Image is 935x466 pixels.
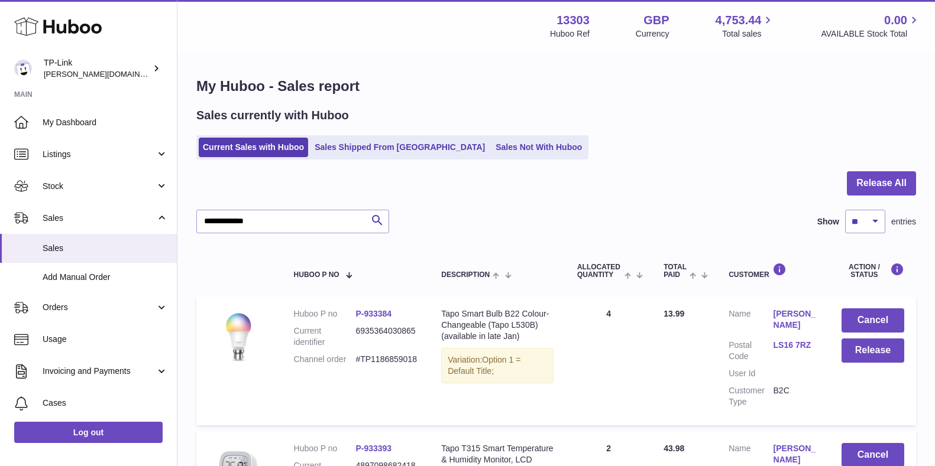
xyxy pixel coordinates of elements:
span: My Dashboard [43,117,168,128]
a: Current Sales with Huboo [199,138,308,157]
span: Huboo P no [294,271,339,279]
strong: GBP [643,12,669,28]
span: entries [891,216,916,227]
span: Option 1 = Default Title; [448,355,520,376]
dt: User Id [729,368,773,379]
button: Cancel [842,308,904,333]
a: LS16 7RZ [774,340,818,351]
td: 4 [565,296,652,425]
h2: Sales currently with Huboo [196,107,349,123]
span: Orders [43,302,156,313]
dt: Huboo P no [294,443,356,454]
a: [PERSON_NAME] [774,308,818,331]
span: 0.00 [884,12,907,28]
dt: Current identifier [294,325,356,348]
img: susie.li@tp-link.com [14,60,32,77]
div: Tapo Smart Bulb B22 Colour-Changeable (Tapo L530B)(available in late Jan) [441,308,554,342]
dt: Channel order [294,354,356,365]
button: Release [842,338,904,363]
label: Show [817,216,839,227]
img: 01_large_1600053803723v.jpg [208,308,267,367]
a: P-933393 [355,444,392,453]
a: P-933384 [355,309,392,318]
span: Total paid [664,263,687,279]
span: Sales [43,243,168,254]
span: Total sales [722,28,775,40]
span: ALLOCATED Quantity [577,263,622,279]
a: Sales Not With Huboo [491,138,586,157]
dd: B2C [774,385,818,408]
span: Cases [43,397,168,409]
span: Stock [43,181,156,192]
div: TP-Link [44,57,150,80]
dd: #TP1186859018 [355,354,418,365]
span: [PERSON_NAME][DOMAIN_NAME][EMAIL_ADDRESS][DOMAIN_NAME] [44,69,299,79]
a: Log out [14,422,163,443]
div: Huboo Ref [550,28,590,40]
strong: 13303 [557,12,590,28]
span: Add Manual Order [43,272,168,283]
span: 13.99 [664,309,684,318]
dt: Name [729,308,773,334]
dt: Huboo P no [294,308,356,320]
a: 0.00 AVAILABLE Stock Total [821,12,921,40]
span: AVAILABLE Stock Total [821,28,921,40]
h1: My Huboo - Sales report [196,77,916,96]
a: [PERSON_NAME] [774,443,818,465]
span: Listings [43,149,156,160]
div: Variation: [441,348,554,383]
dt: Customer Type [729,385,773,408]
span: Description [441,271,490,279]
span: 4,753.44 [716,12,762,28]
span: Sales [43,213,156,224]
div: Action / Status [842,263,904,279]
dt: Postal Code [729,340,773,362]
div: Currency [636,28,669,40]
span: Usage [43,334,168,345]
a: 4,753.44 Total sales [716,12,775,40]
span: 43.98 [664,444,684,453]
dd: 6935364030865 [355,325,418,348]
a: Sales Shipped From [GEOGRAPHIC_DATA] [310,138,489,157]
span: Invoicing and Payments [43,366,156,377]
button: Release All [847,171,916,195]
div: Customer [729,263,818,279]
